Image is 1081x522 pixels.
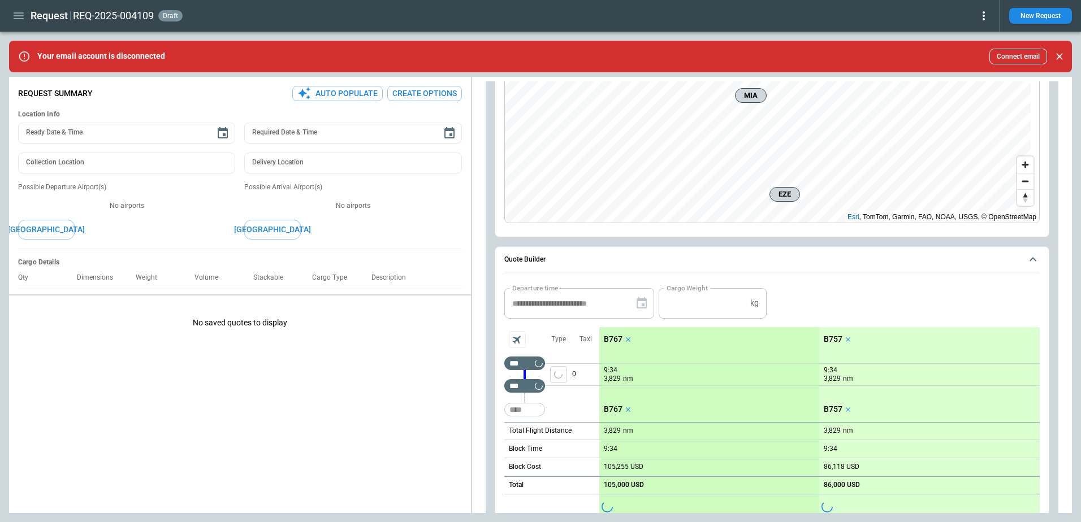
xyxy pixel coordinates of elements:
span: Aircraft selection [509,331,526,348]
p: No airports [18,201,235,211]
p: 9:34 [604,366,617,375]
p: No saved quotes to display [9,300,471,346]
p: Description [371,273,415,282]
p: Possible Arrival Airport(s) [244,182,461,192]
button: Connect email [989,49,1047,64]
button: [GEOGRAPHIC_DATA] [18,220,75,240]
button: Close [1052,49,1067,64]
div: Not found [504,356,545,370]
p: 86,118 USD [824,463,859,471]
p: Block Time [509,444,542,454]
span: draft [161,12,180,20]
p: 3,829 [824,427,841,435]
div: dismiss [1052,44,1067,69]
p: Your email account is disconnected [37,51,165,61]
div: Too short [504,403,545,416]
p: 3,829 [604,374,621,384]
div: scrollable content [599,327,1040,519]
p: Cargo Type [312,273,356,282]
p: 105,000 USD [604,481,644,489]
h6: Quote Builder [504,256,546,263]
button: Zoom in [1017,156,1034,173]
p: 9:34 [824,366,837,375]
label: Cargo Weight [667,283,708,293]
div: Quote Builder [504,288,1040,519]
button: left aligned [550,366,567,383]
p: Type [551,334,566,344]
p: B767 [604,404,622,414]
p: B767 [604,334,622,344]
p: 3,829 [824,374,841,384]
button: Create Options [387,86,462,101]
p: Request Summary [18,89,93,98]
p: 9:34 [824,445,837,453]
h2: REQ-2025-004109 [73,9,154,23]
p: Stackable [253,273,292,282]
div: Too short [504,379,545,393]
a: Esri [847,213,859,221]
p: Weight [136,273,166,282]
span: MIA [740,90,762,101]
button: Choose date [211,122,234,145]
button: [GEOGRAPHIC_DATA] [244,220,301,240]
span: EZE [775,189,795,200]
div: , TomTom, Garmin, FAO, NOAA, USGS, © OpenStreetMap [847,211,1036,223]
p: nm [623,374,633,384]
p: 0 [572,364,599,385]
p: 105,255 USD [604,463,643,471]
p: No airports [244,201,461,211]
span: Type of sector [550,366,567,383]
button: New Request [1009,8,1072,24]
p: Taxi [580,334,592,344]
h6: Location Info [18,110,462,119]
p: nm [623,426,633,436]
p: B757 [824,404,842,414]
h1: Request [31,9,68,23]
p: Block Cost [509,462,541,472]
p: nm [843,374,853,384]
p: Qty [18,273,37,282]
p: nm [843,426,853,436]
button: Choose date [438,122,461,145]
button: Quote Builder [504,247,1040,273]
p: 9:34 [604,445,617,453]
button: Reset bearing to north [1017,189,1034,206]
p: Total Flight Distance [509,426,572,436]
p: 3,829 [604,427,621,435]
p: B757 [824,334,842,344]
label: Departure time [512,283,559,293]
p: Possible Departure Airport(s) [18,182,235,192]
canvas: Map [505,67,1031,223]
button: Auto Populate [292,86,383,101]
p: kg [750,298,759,308]
h6: Total [509,481,524,489]
p: Volume [194,273,227,282]
p: Dimensions [77,273,122,282]
h6: Cargo Details [18,258,462,267]
button: Zoom out [1017,173,1034,189]
p: 86,000 USD [824,481,860,489]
